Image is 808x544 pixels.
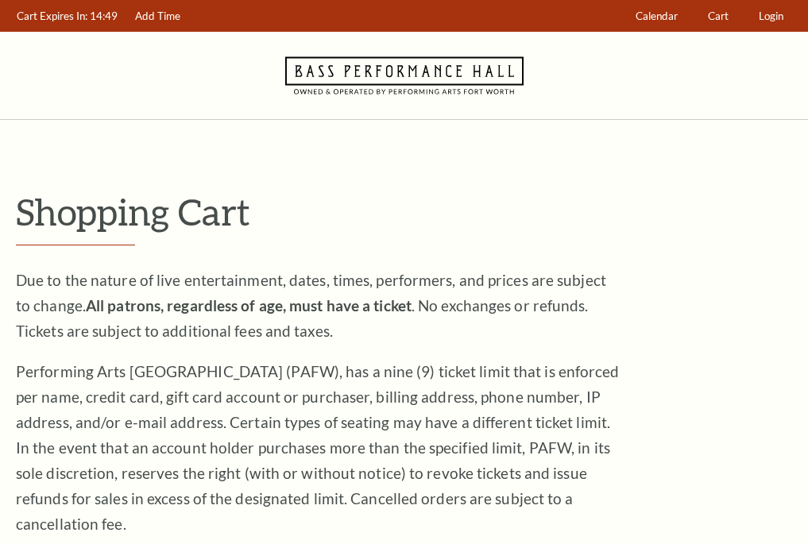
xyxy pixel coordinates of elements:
[17,10,87,22] span: Cart Expires In:
[636,10,678,22] span: Calendar
[128,1,188,32] a: Add Time
[752,1,791,32] a: Login
[701,1,736,32] a: Cart
[759,10,783,22] span: Login
[16,359,620,537] p: Performing Arts [GEOGRAPHIC_DATA] (PAFW), has a nine (9) ticket limit that is enforced per name, ...
[16,191,792,232] p: Shopping Cart
[16,271,606,340] span: Due to the nature of live entertainment, dates, times, performers, and prices are subject to chan...
[90,10,118,22] span: 14:49
[86,296,412,314] strong: All patrons, regardless of age, must have a ticket
[628,1,686,32] a: Calendar
[708,10,729,22] span: Cart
